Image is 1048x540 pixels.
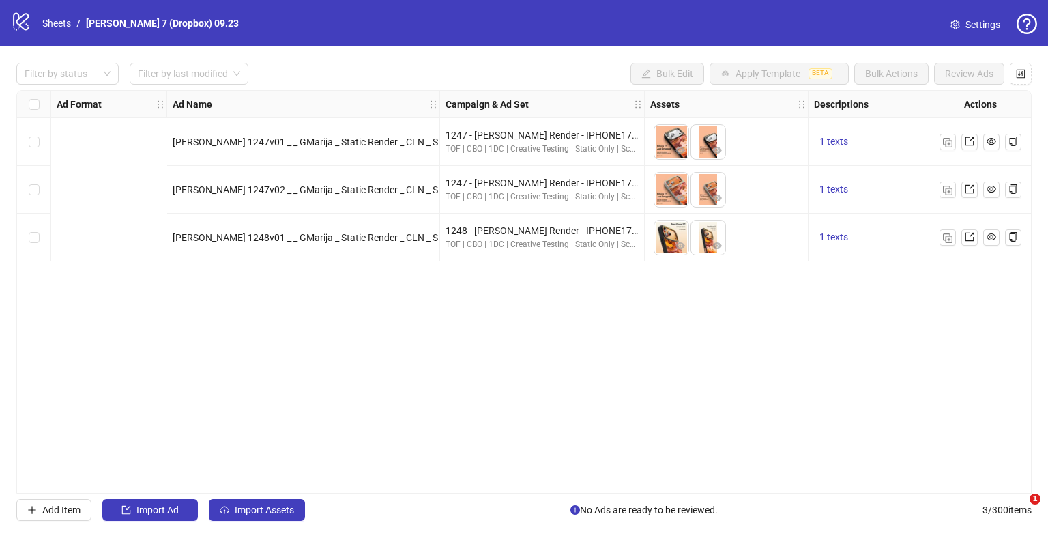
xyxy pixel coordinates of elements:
[654,221,688,255] img: Asset 1
[950,20,960,29] span: setting
[804,91,808,117] div: Resize Assets column
[173,232,716,243] span: [PERSON_NAME] 1248v01 _ _ GMarija _ Static Render _ CLN _ SEAS _ Phone Case _ _ IPHONE17 _ Iphone...
[1016,69,1025,79] span: control
[814,182,854,198] button: 1 texts
[428,100,438,109] span: holder
[982,502,1032,517] span: 3 / 300 items
[1030,494,1040,505] span: 1
[987,184,996,194] span: eye
[691,221,725,255] img: Asset 2
[987,137,996,146] span: eye
[1017,14,1037,34] span: question-circle
[446,223,639,238] div: 1248 - [PERSON_NAME] Render - IPHONE17 - POD1 - PUMPKIN SPICE [DATE]
[76,16,81,31] li: /
[570,502,718,517] span: No Ads are ready to be reviewed.
[672,238,688,255] button: Preview
[964,97,997,112] strong: Actions
[121,505,131,515] span: import
[1008,137,1018,146] span: copy
[436,91,439,117] div: Resize Ad Name column
[672,190,688,207] button: Preview
[156,100,165,109] span: holder
[672,143,688,159] button: Preview
[675,193,685,203] span: eye
[630,63,704,85] button: Bulk Edit
[83,16,242,31] a: [PERSON_NAME] 7 (Dropbox) 09.23
[209,499,305,521] button: Import Assets
[446,128,639,143] div: 1247 - [PERSON_NAME] Render - IPHONE17 - POD1 - PUMPKIN SPICE [DATE]
[102,499,198,521] button: Import Ad
[173,137,716,147] span: [PERSON_NAME] 1247v01 _ _ GMarija _ Static Render _ CLN _ SEAS _ Phone Case _ _ IPHONE17 _ Iphone...
[814,134,854,150] button: 1 texts
[965,232,974,242] span: export
[675,145,685,155] span: eye
[446,97,529,112] strong: Campaign & Ad Set
[797,100,806,109] span: holder
[1008,184,1018,194] span: copy
[709,143,725,159] button: Preview
[675,241,685,251] span: eye
[446,175,639,190] div: 1247 - [PERSON_NAME] Render - IPHONE17 - POD1 - PUMPKIN SPICE [DATE]
[940,182,956,198] button: Duplicate
[17,166,51,214] div: Select row 2
[446,190,639,203] div: TOF | CBO | 1DC | Creative Testing | Static Only | Scale List (w/o [GEOGRAPHIC_DATA]) | iPhone 17...
[570,505,580,515] span: info-circle
[940,14,1011,35] a: Settings
[940,134,956,150] button: Duplicate
[173,184,716,195] span: [PERSON_NAME] 1247v02 _ _ GMarija _ Static Render _ CLN _ SEAS _ Phone Case _ _ IPHONE17 _ Iphone...
[446,143,639,156] div: TOF | CBO | 1DC | Creative Testing | Static Only | Scale List (w/o [GEOGRAPHIC_DATA]) | iPhone 17...
[1010,63,1032,85] button: Configure table settings
[934,63,1004,85] button: Review Ads
[165,100,175,109] span: holder
[40,16,74,31] a: Sheets
[943,138,952,147] img: Duplicate
[854,63,929,85] button: Bulk Actions
[806,100,816,109] span: holder
[691,173,725,207] img: Asset 2
[654,125,688,159] img: Asset 1
[691,125,725,159] img: Asset 2
[57,97,102,112] strong: Ad Format
[136,505,179,515] span: Import Ad
[641,91,644,117] div: Resize Campaign & Ad Set column
[814,229,854,246] button: 1 texts
[17,91,51,118] div: Select all rows
[17,118,51,166] div: Select row 1
[965,17,1000,32] span: Settings
[650,97,680,112] strong: Assets
[712,193,722,203] span: eye
[712,241,722,251] span: eye
[438,100,448,109] span: holder
[943,186,952,195] img: Duplicate
[654,173,688,207] img: Asset 1
[27,505,37,515] span: plus
[819,136,848,147] span: 1 texts
[814,97,869,112] strong: Descriptions
[710,63,849,85] button: Apply TemplateBETA
[163,91,166,117] div: Resize Ad Format column
[643,100,652,109] span: holder
[987,232,996,242] span: eye
[220,505,229,515] span: cloud-upload
[1008,232,1018,242] span: copy
[709,190,725,207] button: Preview
[819,184,848,195] span: 1 texts
[633,100,643,109] span: holder
[42,505,81,515] span: Add Item
[965,184,974,194] span: export
[1002,494,1034,526] iframe: Intercom live chat
[16,499,91,521] button: Add Item
[819,231,848,242] span: 1 texts
[17,214,51,261] div: Select row 3
[965,137,974,146] span: export
[173,97,212,112] strong: Ad Name
[446,238,639,251] div: TOF | CBO | 1DC | Creative Testing | Static Only | Scale List (w/o [GEOGRAPHIC_DATA]) | iPhone 17...
[235,505,294,515] span: Import Assets
[943,233,952,243] img: Duplicate
[709,238,725,255] button: Preview
[712,145,722,155] span: eye
[940,229,956,246] button: Duplicate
